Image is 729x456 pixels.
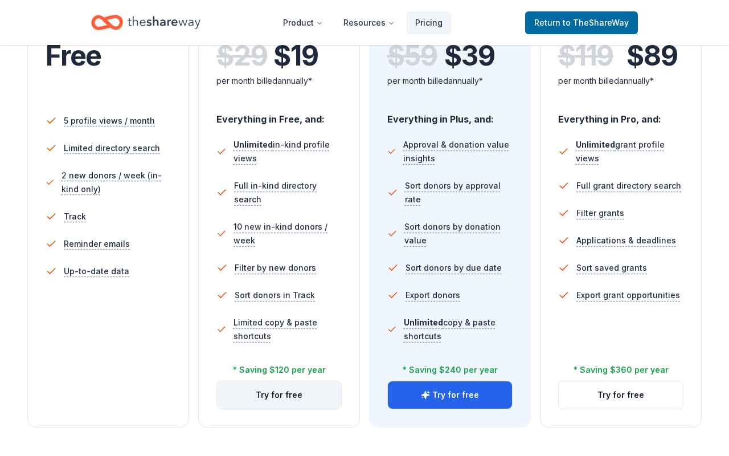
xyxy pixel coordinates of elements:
a: Home [91,9,200,36]
div: Everything in Plus, and: [387,103,513,127]
span: Unlimited [576,140,615,149]
span: Limited copy & paste shortcuts [234,316,342,343]
span: Unlimited [234,140,273,149]
span: Filter grants [576,206,624,220]
span: Sort donors by donation value [404,220,513,247]
span: 2 new donors / week (in-kind only) [62,169,171,196]
span: Return [534,16,629,30]
span: $ 39 [444,40,494,72]
span: grant profile views [576,140,665,163]
button: Try for free [559,381,683,409]
span: Sort saved grants [576,261,647,275]
button: Resources [334,11,404,34]
span: copy & paste shortcuts [404,317,495,341]
span: Up-to-date data [64,264,129,278]
span: Export grant opportunities [576,288,680,302]
div: per month billed annually* [216,74,342,88]
span: Limited directory search [64,141,160,155]
span: Filter by new donors [235,261,316,275]
span: Sort donors in Track [235,288,315,302]
a: Returnto TheShareWay [525,11,638,34]
span: in-kind profile views [234,140,330,163]
div: * Saving $120 per year [233,363,326,377]
div: per month billed annually* [387,74,513,88]
span: Full in-kind directory search [234,179,342,206]
nav: Main [274,9,452,36]
span: Sort donors by due date [406,261,502,275]
span: Unlimited [404,317,443,327]
span: Sort donors by approval rate [405,179,513,206]
span: Track [64,210,86,223]
span: to TheShareWay [563,18,629,27]
span: Approval & donation value insights [403,138,513,165]
span: Applications & deadlines [576,234,676,247]
div: * Saving $240 per year [403,363,498,377]
span: Full grant directory search [576,179,681,193]
span: Export donors [406,288,460,302]
span: $ 19 [273,40,318,72]
div: * Saving $360 per year [574,363,669,377]
button: Try for free [217,381,341,409]
button: Try for free [388,381,512,409]
span: Free [46,39,101,72]
a: Pricing [406,11,452,34]
button: Product [274,11,332,34]
div: per month billed annually* [558,74,683,88]
span: 10 new in-kind donors / week [234,220,342,247]
div: Everything in Free, and: [216,103,342,127]
div: Everything in Pro, and: [558,103,683,127]
span: 5 profile views / month [64,114,155,128]
span: $ 89 [626,40,677,72]
span: Reminder emails [64,237,130,251]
